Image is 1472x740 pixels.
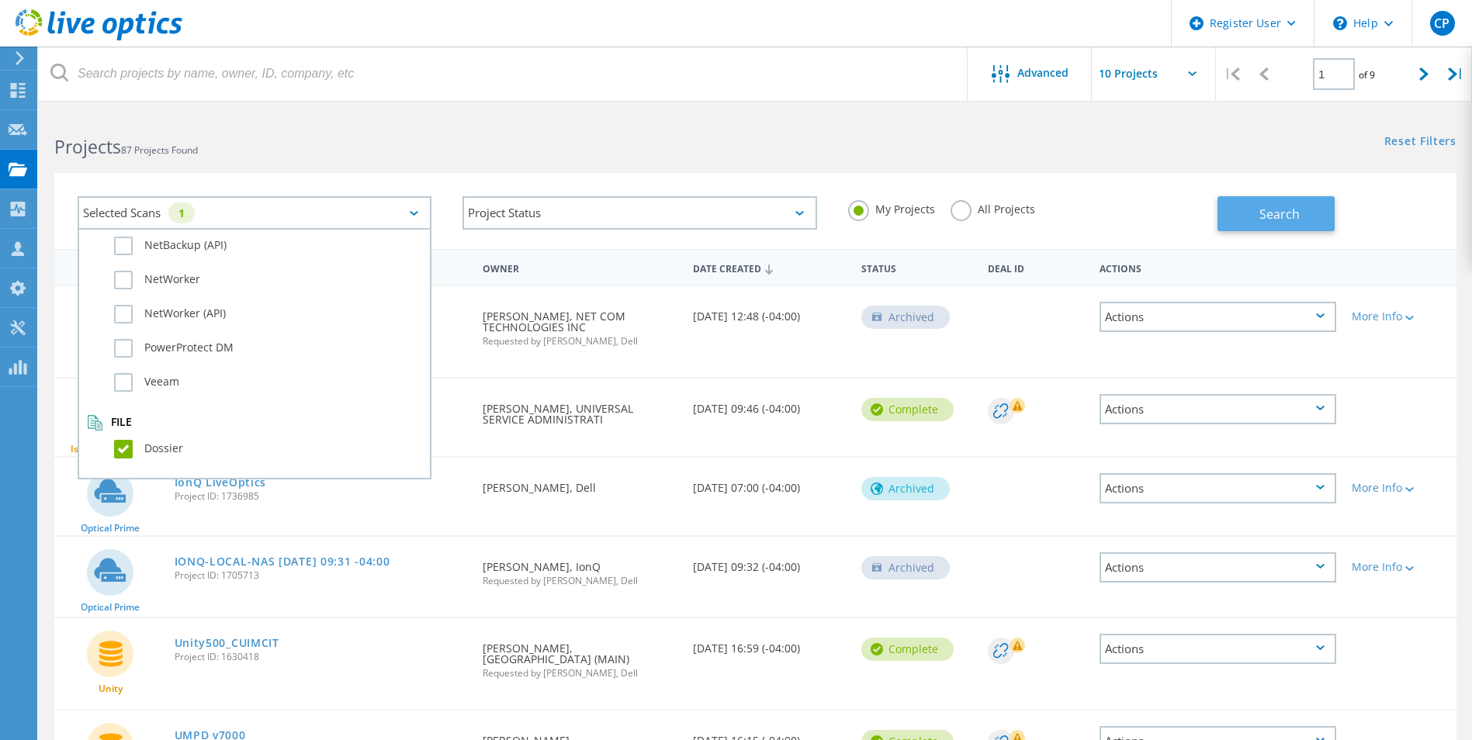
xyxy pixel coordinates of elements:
[175,492,468,501] span: Project ID: 1736985
[980,253,1093,282] div: Deal Id
[1100,552,1336,583] div: Actions
[54,134,121,159] b: Projects
[685,253,854,282] div: Date Created
[685,458,854,509] div: [DATE] 07:00 (-04:00)
[475,458,685,509] div: [PERSON_NAME], Dell
[685,286,854,337] div: [DATE] 12:48 (-04:00)
[121,144,198,157] span: 87 Projects Found
[1333,16,1347,30] svg: \n
[1352,482,1449,493] div: More Info
[175,638,279,648] a: Unity500_CUIMCIT
[1440,47,1472,102] div: |
[39,47,968,101] input: Search projects by name, owner, ID, company, etc
[1217,196,1335,231] button: Search
[1352,562,1449,572] div: More Info
[1359,68,1375,81] span: of 9
[475,253,685,282] div: Owner
[861,638,954,661] div: Complete
[475,618,685,693] div: [PERSON_NAME], [GEOGRAPHIC_DATA] (MAIN)
[1100,473,1336,503] div: Actions
[1100,394,1336,424] div: Actions
[1092,253,1344,282] div: Actions
[175,556,390,567] a: IONQ-LOCAL-NAS [DATE] 09:31 -04:00
[483,669,677,678] span: Requested by [PERSON_NAME], Dell
[81,524,140,533] span: Optical Prime
[685,618,854,669] div: [DATE] 16:59 (-04:00)
[685,379,854,430] div: [DATE] 09:46 (-04:00)
[1434,17,1449,29] span: CP
[114,440,422,458] label: Dossier
[854,253,980,282] div: Status
[99,684,123,693] span: Unity
[861,556,950,579] div: Archived
[1259,206,1300,223] span: Search
[78,196,431,230] div: Selected Scans
[114,339,422,358] label: PowerProtect DM
[114,305,422,323] label: NetWorker (API)
[1100,302,1336,332] div: Actions
[848,200,935,215] label: My Projects
[861,398,954,421] div: Complete
[175,477,267,488] a: IonQ LiveOptics
[1384,136,1456,149] a: Reset Filters
[685,537,854,588] div: [DATE] 09:32 (-04:00)
[175,571,468,580] span: Project ID: 1705713
[71,444,150,454] span: Isilon/PowerScale
[861,306,950,329] div: Archived
[1216,47,1248,102] div: |
[114,271,422,289] label: NetWorker
[81,603,140,612] span: Optical Prime
[175,652,468,662] span: Project ID: 1630418
[1017,67,1068,78] span: Advanced
[16,33,182,43] a: Live Optics Dashboard
[483,337,677,346] span: Requested by [PERSON_NAME], Dell
[87,415,422,431] div: File
[475,537,685,601] div: [PERSON_NAME], IonQ
[1100,634,1336,664] div: Actions
[114,237,422,255] label: NetBackup (API)
[483,576,677,586] span: Requested by [PERSON_NAME], Dell
[462,196,816,230] div: Project Status
[861,477,950,500] div: Archived
[951,200,1035,215] label: All Projects
[114,373,422,392] label: Veeam
[168,202,195,223] div: 1
[475,286,685,361] div: [PERSON_NAME], NET COM TECHNOLOGIES INC
[1352,311,1449,322] div: More Info
[475,379,685,441] div: [PERSON_NAME], UNIVERSAL SERVICE ADMINISTRATI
